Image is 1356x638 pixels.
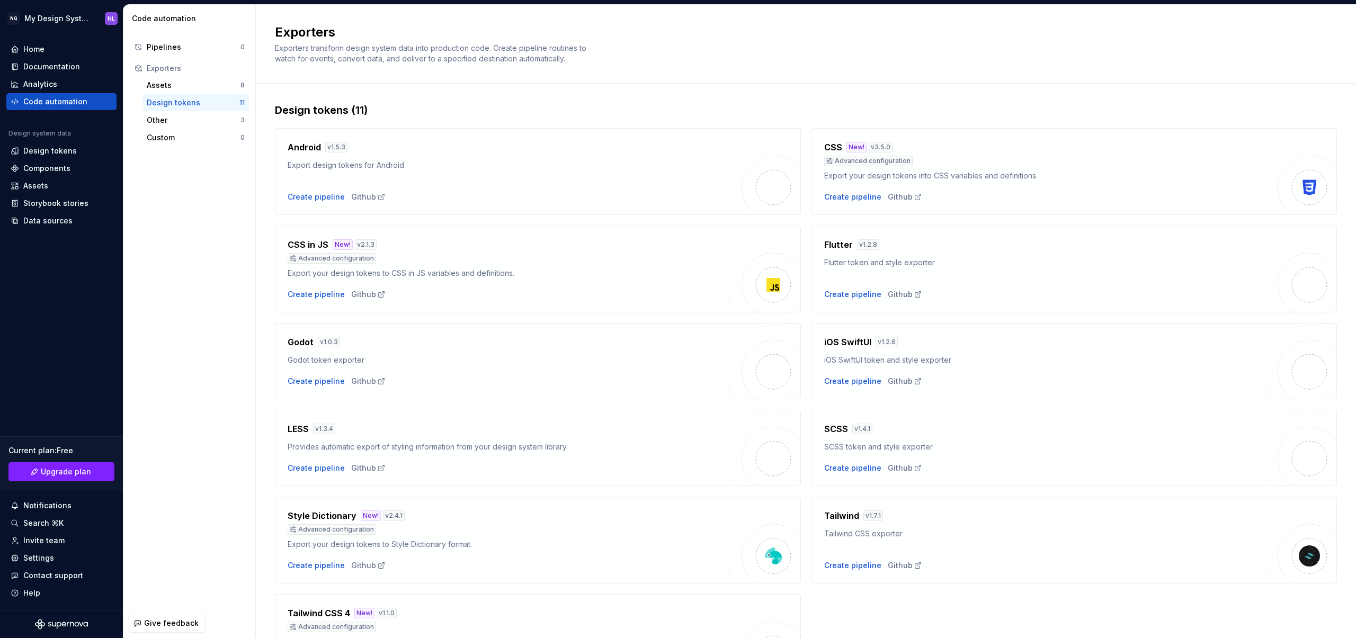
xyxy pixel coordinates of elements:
[23,588,40,598] div: Help
[6,550,117,567] a: Settings
[142,94,249,111] button: Design tokens11
[288,376,345,387] div: Create pipeline
[35,619,88,630] svg: Supernova Logo
[23,553,54,563] div: Settings
[23,535,65,546] div: Invite team
[824,560,881,571] button: Create pipeline
[144,618,199,628] span: Give feedback
[23,570,83,581] div: Contact support
[147,97,239,108] div: Design tokens
[288,509,356,522] h4: Style Dictionary
[8,129,71,138] div: Design system data
[288,355,727,365] div: Godot token exporter
[876,337,898,347] div: v 1.2.6
[23,500,72,511] div: Notifications
[23,79,57,89] div: Analytics
[824,463,881,473] button: Create pipeline
[288,160,727,170] div: Export design tokens for Android
[824,192,881,202] button: Create pipeline
[361,510,381,521] div: New!
[288,607,350,619] h4: Tailwind CSS 4
[888,560,922,571] div: Github
[132,13,251,24] div: Code automation
[351,463,386,473] div: Github
[857,239,879,250] div: v 1.2.8
[325,142,347,152] div: v 1.5.3
[23,518,64,528] div: Search ⌘K
[23,96,87,107] div: Code automation
[147,132,240,143] div: Custom
[888,376,922,387] a: Github
[288,192,345,202] div: Create pipeline
[824,156,913,166] div: Advanced configuration
[288,289,345,300] button: Create pipeline
[275,24,1324,41] h2: Exporters
[8,462,114,481] a: Upgrade plan
[41,466,91,477] span: Upgrade plan
[354,608,374,618] div: New!
[108,14,115,23] div: NL
[824,141,842,154] h4: CSS
[6,76,117,93] a: Analytics
[824,238,853,251] h4: Flutter
[129,614,206,633] button: Give feedback
[240,43,245,51] div: 0
[288,238,328,251] h4: CSS in JS
[355,239,377,250] div: v 2.1.3
[288,560,345,571] button: Create pipeline
[351,192,386,202] div: Github
[288,141,321,154] h4: Android
[288,336,314,348] h4: Godot
[6,142,117,159] a: Design tokens
[130,39,249,56] button: Pipelines0
[6,93,117,110] a: Code automation
[288,463,345,473] button: Create pipeline
[824,289,881,300] button: Create pipeline
[824,376,881,387] button: Create pipeline
[888,192,922,202] a: Github
[147,80,240,91] div: Assets
[23,215,73,226] div: Data sources
[6,567,117,584] button: Contact support
[351,376,386,387] div: Github
[239,98,245,107] div: 11
[240,133,245,142] div: 0
[6,212,117,229] a: Data sources
[23,44,44,55] div: Home
[318,337,340,347] div: v 1.0.3
[142,77,249,94] a: Assets8
[888,289,922,300] a: Github
[351,289,386,300] a: Github
[23,163,70,174] div: Components
[869,142,893,152] div: v 3.5.0
[6,177,117,194] a: Assets
[333,239,353,250] div: New!
[240,116,245,124] div: 3
[377,608,397,618] div: v 1.1.0
[288,253,376,264] div: Advanced configuration
[275,103,1337,118] div: Design tokens (11)
[852,424,872,434] div: v 1.4.1
[288,423,309,435] h4: LESS
[824,528,1263,539] div: Tailwind CSS exporter
[23,181,48,191] div: Assets
[23,61,80,72] div: Documentation
[6,497,117,514] button: Notifications
[824,257,1263,268] div: Flutter token and style exporter
[24,13,92,24] div: My Design System
[288,442,727,452] div: Provides automatic export of styling information from your design system library.
[8,445,114,456] div: Current plan : Free
[142,129,249,146] button: Custom0
[240,81,245,89] div: 8
[888,463,922,473] a: Github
